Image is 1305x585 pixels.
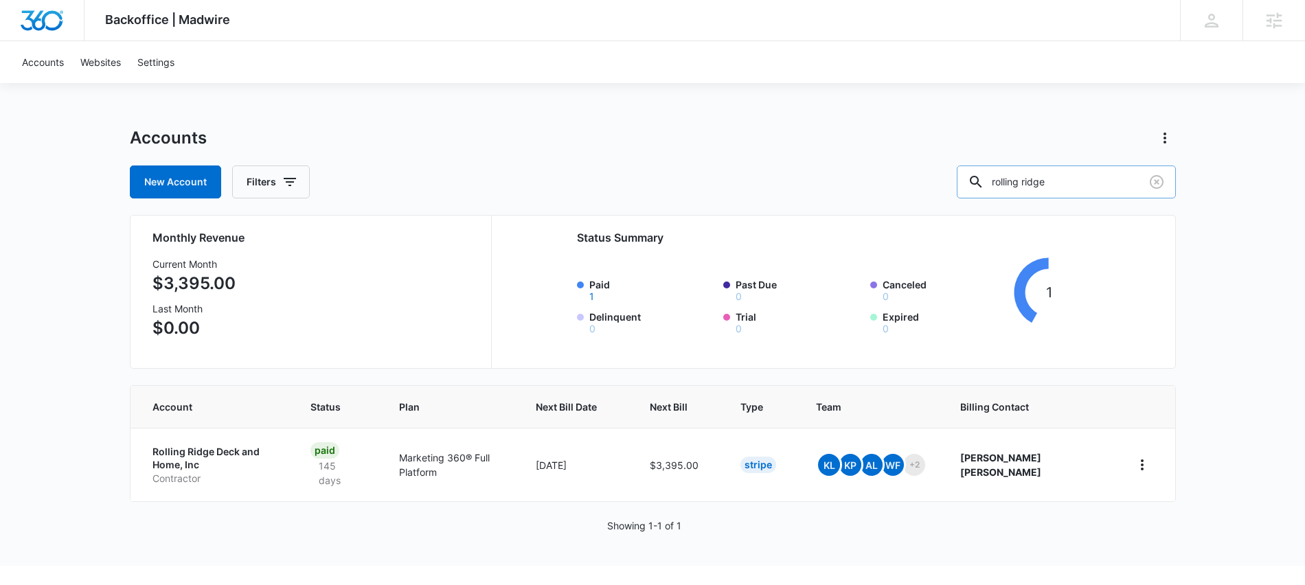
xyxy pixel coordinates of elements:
span: +2 [903,454,925,476]
p: Showing 1-1 of 1 [607,518,681,533]
strong: [PERSON_NAME] [PERSON_NAME] [960,452,1041,478]
span: WF [882,454,904,476]
h2: Monthly Revenue [152,229,475,246]
h3: Current Month [152,257,236,271]
label: Paid [589,277,716,301]
button: Clear [1146,171,1168,193]
a: Accounts [14,41,72,83]
p: $3,395.00 [152,271,236,296]
label: Expired [883,310,1009,334]
span: AL [861,454,883,476]
span: Next Bill [650,400,688,414]
h3: Last Month [152,301,236,316]
a: Settings [129,41,183,83]
td: $3,395.00 [633,428,724,501]
div: Paid [310,442,339,459]
span: Billing Contact [960,400,1098,414]
a: Websites [72,41,129,83]
span: Plan [399,400,503,414]
a: Rolling Ridge Deck and Home, IncContractor [152,445,277,485]
label: Canceled [883,277,1009,301]
p: 145 days [310,459,366,487]
span: Backoffice | Madwire [105,12,230,27]
span: Account [152,400,258,414]
button: Actions [1154,127,1176,149]
button: Paid [589,292,594,301]
p: Rolling Ridge Deck and Home, Inc [152,445,277,472]
input: Search [957,165,1176,198]
h2: Status Summary [577,229,1085,246]
button: Filters [232,165,310,198]
span: KL [818,454,840,476]
label: Trial [736,310,862,334]
p: $0.00 [152,316,236,341]
button: home [1131,454,1153,476]
p: Marketing 360® Full Platform [399,450,503,479]
a: New Account [130,165,221,198]
span: Next Bill Date [536,400,597,414]
div: Stripe [740,457,776,473]
label: Delinquent [589,310,716,334]
td: [DATE] [519,428,633,501]
tspan: 1 [1046,284,1052,301]
p: Contractor [152,472,277,485]
span: Team [816,400,907,414]
h1: Accounts [130,128,207,148]
label: Past Due [736,277,862,301]
span: Status [310,400,346,414]
span: Type [740,400,763,414]
span: KP [839,454,861,476]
